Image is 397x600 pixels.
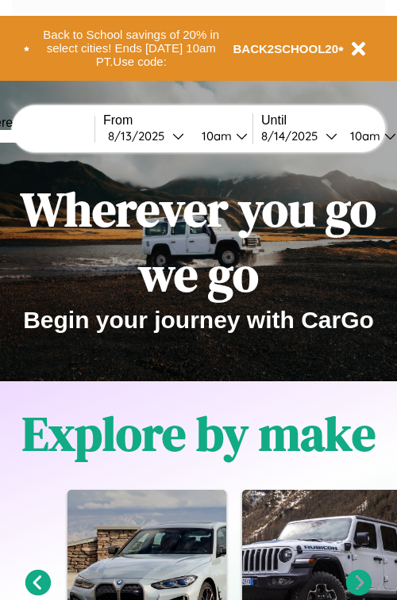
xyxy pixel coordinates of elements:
h1: Explore by make [22,401,376,466]
div: 10am [194,128,236,143]
button: 10am [189,128,252,144]
div: 8 / 13 / 2025 [108,128,172,143]
label: From [103,113,252,128]
button: Back to School savings of 20% in select cities! Ends [DATE] 10am PT.Use code: [29,24,233,73]
button: 8/13/2025 [103,128,189,144]
b: BACK2SCHOOL20 [233,42,339,55]
div: 8 / 14 / 2025 [261,128,326,143]
div: 10am [342,128,384,143]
